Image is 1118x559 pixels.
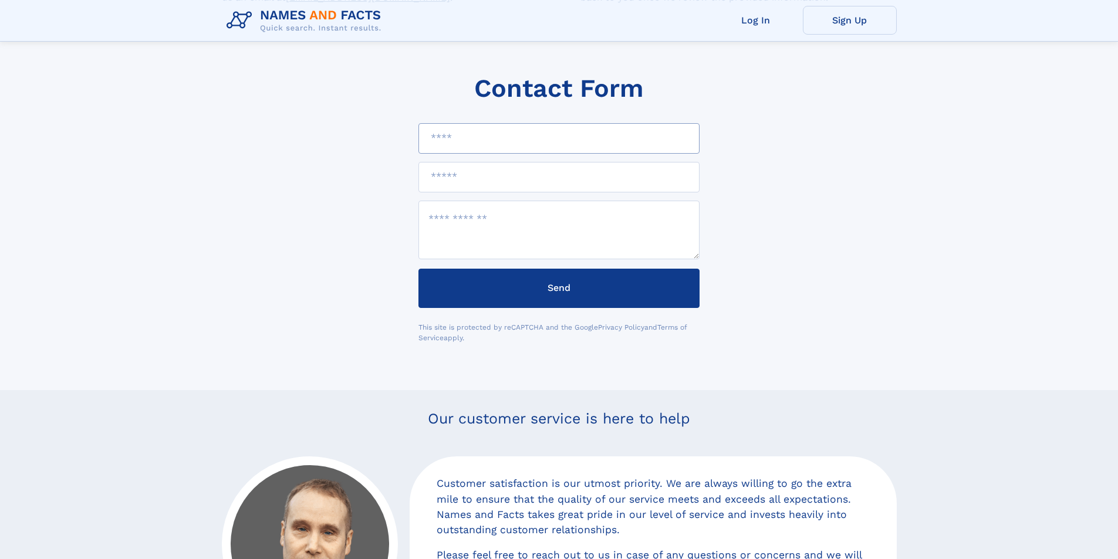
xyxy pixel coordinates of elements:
[222,5,391,36] img: Logo Names and Facts
[222,390,897,448] p: Our customer service is here to help
[418,322,700,343] div: This site is protected by reCAPTCHA and the Google and apply.
[803,6,897,35] a: Sign Up
[474,74,644,103] h1: Contact Form
[709,6,803,35] a: Log In
[598,323,644,331] a: Privacy Policy
[437,476,870,538] p: Customer satisfaction is our utmost priority. We are always willing to go the extra mile to ensur...
[418,323,687,342] a: Terms of Service
[418,269,700,308] button: Send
